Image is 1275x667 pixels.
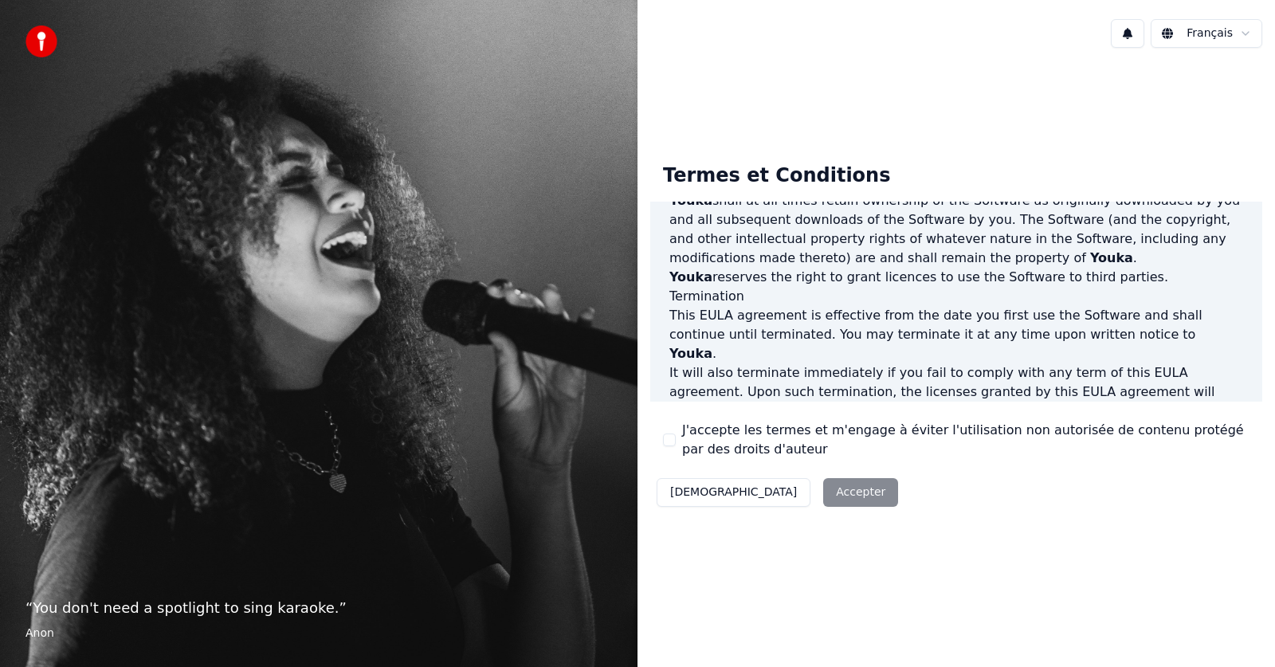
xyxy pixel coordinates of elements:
span: Youka [1090,250,1133,265]
span: Youka [669,346,712,361]
span: Youka [669,269,712,284]
label: J'accepte les termes et m'engage à éviter l'utilisation non autorisée de contenu protégé par des ... [682,421,1249,459]
img: youka [25,26,57,57]
p: “ You don't need a spotlight to sing karaoke. ” [25,597,612,619]
div: Termes et Conditions [650,151,903,202]
footer: Anon [25,626,612,641]
p: It will also terminate immediately if you fail to comply with any term of this EULA agreement. Up... [669,363,1243,459]
h3: Termination [669,287,1243,306]
p: This EULA agreement is effective from the date you first use the Software and shall continue unti... [669,306,1243,363]
p: shall at all times retain ownership of the Software as originally downloaded by you and all subse... [669,191,1243,268]
p: reserves the right to grant licences to use the Software to third parties. [669,268,1243,287]
button: [DEMOGRAPHIC_DATA] [657,478,810,507]
span: Youka [669,193,712,208]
